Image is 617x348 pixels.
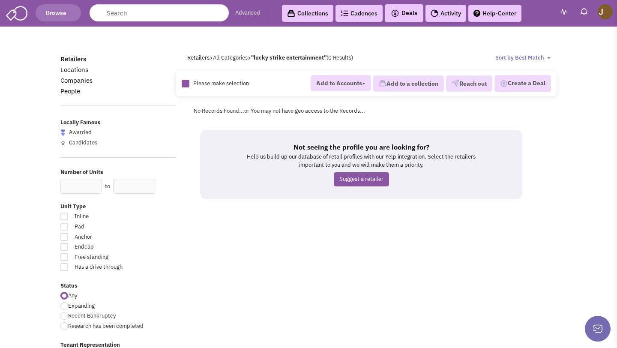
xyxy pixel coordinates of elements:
[598,4,613,19] img: John Perlmutter
[69,129,92,136] span: Awarded
[60,119,176,127] label: Locally Famous
[60,282,176,290] label: Status
[68,312,116,319] span: Recent Bankruptcy
[194,107,365,114] span: No Records Found...or You may not have geo access to the Records...
[60,203,176,211] label: Unit Type
[69,243,141,251] span: Endcap
[68,292,77,299] span: Any
[187,54,210,61] a: Retailers
[193,80,249,87] span: Please make selection
[45,9,72,17] span: Browse
[60,168,176,177] label: Number of Units
[68,302,95,309] span: Expanding
[500,79,508,88] img: Deal-Dollar.png
[36,4,81,21] button: Browse
[391,9,417,17] span: Deals
[90,4,229,21] input: Search
[431,9,438,17] img: Activity.png
[425,5,466,22] a: Activity
[60,129,66,136] img: locallyfamous-largeicon.png
[60,140,66,145] img: locallyfamous-upvote.png
[494,75,551,92] button: Create a Deal
[235,9,260,17] a: Advanced
[69,139,97,146] span: Candidates
[446,75,492,92] button: Reach out
[452,79,459,87] img: VectorPaper_Plane.png
[182,80,189,87] img: Rectangle.png
[251,54,326,61] b: "lucky strike entertainment"
[243,143,479,151] h5: Not seeing the profile you are looking for?
[334,172,389,186] a: Suggest a retailer
[388,8,420,19] button: Deals
[311,75,371,91] button: Add to Accounts
[60,66,88,74] a: Locations
[68,322,144,330] span: Research has been completed
[69,263,141,271] span: Has a drive through
[154,180,165,191] div: Search Nearby
[335,5,383,22] a: Cadences
[248,54,251,61] span: >
[6,4,27,21] img: SmartAdmin
[282,5,333,22] a: Collections
[69,223,141,231] span: Pad
[287,9,295,18] img: icon-collection-lavender-black.svg
[60,55,86,63] a: Retailers
[60,87,80,95] a: People
[391,8,399,18] img: icon-deals.svg
[69,253,141,261] span: Free standing
[69,233,141,241] span: Anchor
[105,183,110,191] label: to
[341,10,348,16] img: Cadences_logo.png
[468,5,521,22] a: Help-Center
[210,54,213,61] span: >
[243,153,479,169] p: Help us build up our database of retail profiles with our Yelp integration. Select the retailers ...
[373,75,444,92] button: Add to a collection
[379,79,386,87] img: icon-collection-lavender.png
[473,10,480,17] img: help.png
[213,54,353,61] span: All Categories (0 Results)
[60,76,93,84] a: Companies
[69,213,141,221] span: Inline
